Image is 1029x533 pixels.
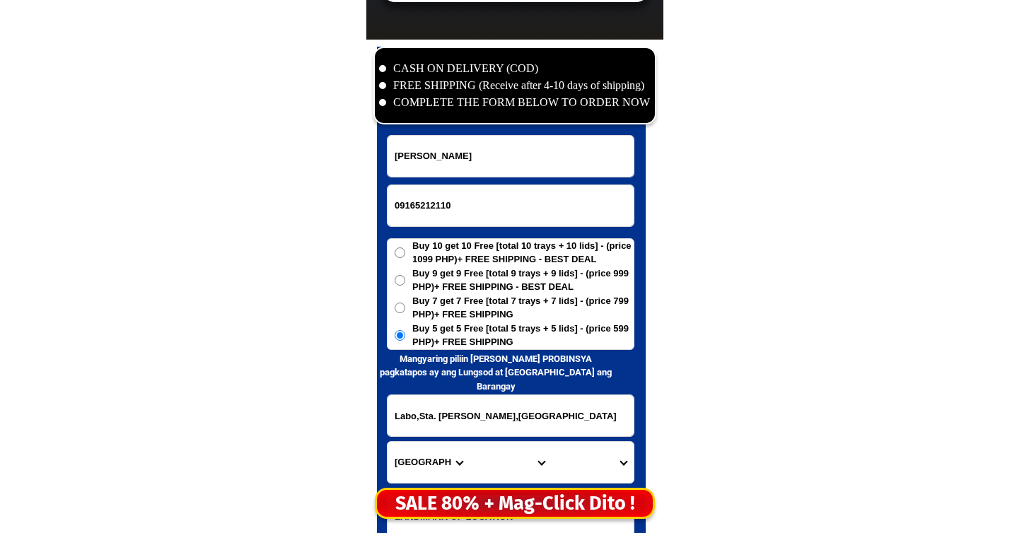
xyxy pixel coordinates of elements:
span: Buy 9 get 9 Free [total 9 trays + 9 lids] - (price 999 PHP)+ FREE SHIPPING - BEST DEAL [412,266,634,294]
input: Buy 10 get 10 Free [total 10 trays + 10 lids] - (price 1099 PHP)+ FREE SHIPPING - BEST DEAL [395,247,405,258]
li: FREE SHIPPING (Receive after 4-10 days of shipping) [379,77,651,94]
select: Select district [470,442,552,483]
input: Input address [388,395,634,436]
span: Buy 7 get 7 Free [total 7 trays + 7 lids] - (price 799 PHP)+ FREE SHIPPING [412,294,634,322]
input: Buy 9 get 9 Free [total 9 trays + 9 lids] - (price 999 PHP)+ FREE SHIPPING - BEST DEAL [395,275,405,286]
input: Buy 7 get 7 Free [total 7 trays + 7 lids] - (price 799 PHP)+ FREE SHIPPING [395,303,405,313]
h6: Mangyaring piliin [PERSON_NAME] PROBINSYA pagkatapos ay ang Lungsod at [GEOGRAPHIC_DATA] ang Bara... [377,352,615,394]
li: CASH ON DELIVERY (COD) [379,60,651,77]
span: Buy 5 get 5 Free [total 5 trays + 5 lids] - (price 599 PHP)+ FREE SHIPPING [412,322,634,349]
li: COMPLETE THE FORM BELOW TO ORDER NOW [379,94,651,111]
input: Buy 5 get 5 Free [total 5 trays + 5 lids] - (price 599 PHP)+ FREE SHIPPING [395,330,405,341]
div: SALE 80% + Mag-Click Dito ! [377,489,653,518]
select: Select commune [552,442,634,483]
span: Buy 10 get 10 Free [total 10 trays + 10 lids] - (price 1099 PHP)+ FREE SHIPPING - BEST DEAL [412,239,634,266]
select: Select province [388,442,470,483]
input: Input full_name [388,136,634,177]
input: Input phone_number [388,185,634,226]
